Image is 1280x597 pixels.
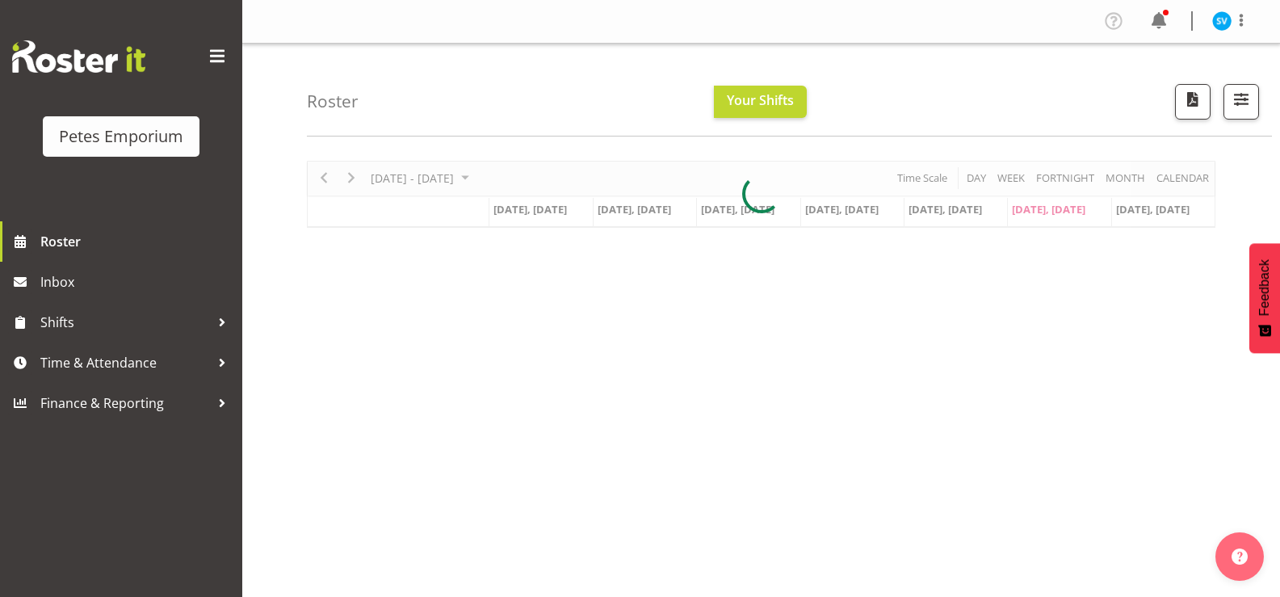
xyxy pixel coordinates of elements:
button: Your Shifts [714,86,807,118]
button: Feedback - Show survey [1249,243,1280,353]
img: help-xxl-2.png [1232,549,1248,565]
img: Rosterit website logo [12,40,145,73]
button: Download a PDF of the roster according to the set date range. [1175,84,1211,120]
button: Filter Shifts [1223,84,1259,120]
span: Feedback [1257,259,1272,316]
h4: Roster [307,92,359,111]
span: Time & Attendance [40,351,210,375]
span: Your Shifts [727,91,794,109]
div: Petes Emporium [59,124,183,149]
span: Inbox [40,270,234,294]
span: Finance & Reporting [40,391,210,415]
span: Shifts [40,310,210,334]
img: sasha-vandervalk6911.jpg [1212,11,1232,31]
span: Roster [40,229,234,254]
